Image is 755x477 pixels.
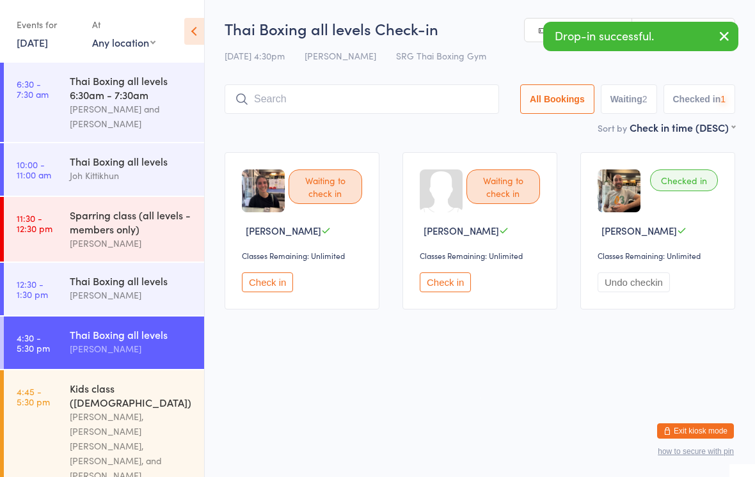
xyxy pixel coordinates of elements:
label: Sort by [598,121,627,134]
div: [PERSON_NAME] and [PERSON_NAME] [70,102,193,131]
img: image1758612729.png [242,169,285,212]
span: [PERSON_NAME] [305,49,376,62]
div: Check in time (DESC) [630,120,735,134]
a: 11:30 -12:30 pmSparring class (all levels - members only)[PERSON_NAME] [4,197,204,262]
div: Thai Boxing all levels [70,274,193,288]
button: how to secure with pin [658,447,734,456]
div: Sparring class (all levels - members only) [70,208,193,236]
div: Waiting to check in [466,169,540,204]
a: 12:30 -1:30 pmThai Boxing all levels[PERSON_NAME] [4,263,204,315]
div: Classes Remaining: Unlimited [420,250,544,261]
time: 4:30 - 5:30 pm [17,332,50,353]
input: Search [225,84,499,114]
a: [DATE] [17,35,48,49]
div: Events for [17,14,79,35]
div: Thai Boxing all levels 6:30am - 7:30am [70,74,193,102]
time: 12:30 - 1:30 pm [17,279,48,299]
div: 2 [642,94,648,104]
button: All Bookings [520,84,594,114]
div: At [92,14,155,35]
time: 6:30 - 7:30 am [17,79,49,99]
div: Joh Kittikhun [70,168,193,183]
div: 1 [720,94,726,104]
button: Exit kiosk mode [657,423,734,439]
time: 11:30 - 12:30 pm [17,213,52,233]
span: SRG Thai Boxing Gym [396,49,486,62]
a: 10:00 -11:00 amThai Boxing all levelsJoh Kittikhun [4,143,204,196]
a: 6:30 -7:30 amThai Boxing all levels 6:30am - 7:30am[PERSON_NAME] and [PERSON_NAME] [4,63,204,142]
button: Checked in1 [664,84,736,114]
div: Checked in [650,169,718,191]
div: Thai Boxing all levels [70,327,193,341]
span: [DATE] 4:30pm [225,49,285,62]
div: Thai Boxing all levels [70,154,193,168]
div: [PERSON_NAME] [70,341,193,356]
button: Check in [420,272,471,292]
div: Drop-in successful. [543,22,738,51]
div: [PERSON_NAME] [70,236,193,251]
button: Waiting2 [601,84,657,114]
img: image1729294898.png [598,169,640,212]
div: [PERSON_NAME] [70,288,193,302]
a: 4:30 -5:30 pmThai Boxing all levels[PERSON_NAME] [4,317,204,369]
span: [PERSON_NAME] [601,224,677,237]
button: Check in [242,272,293,292]
div: Kids class ([DEMOGRAPHIC_DATA]) [70,381,193,409]
span: [PERSON_NAME] [424,224,499,237]
time: 4:45 - 5:30 pm [17,386,50,407]
div: Any location [92,35,155,49]
div: Classes Remaining: Unlimited [242,250,366,261]
time: 10:00 - 11:00 am [17,159,51,180]
h2: Thai Boxing all levels Check-in [225,18,735,39]
span: [PERSON_NAME] [246,224,321,237]
button: Undo checkin [598,272,670,292]
div: Waiting to check in [289,169,362,204]
div: Classes Remaining: Unlimited [598,250,722,261]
